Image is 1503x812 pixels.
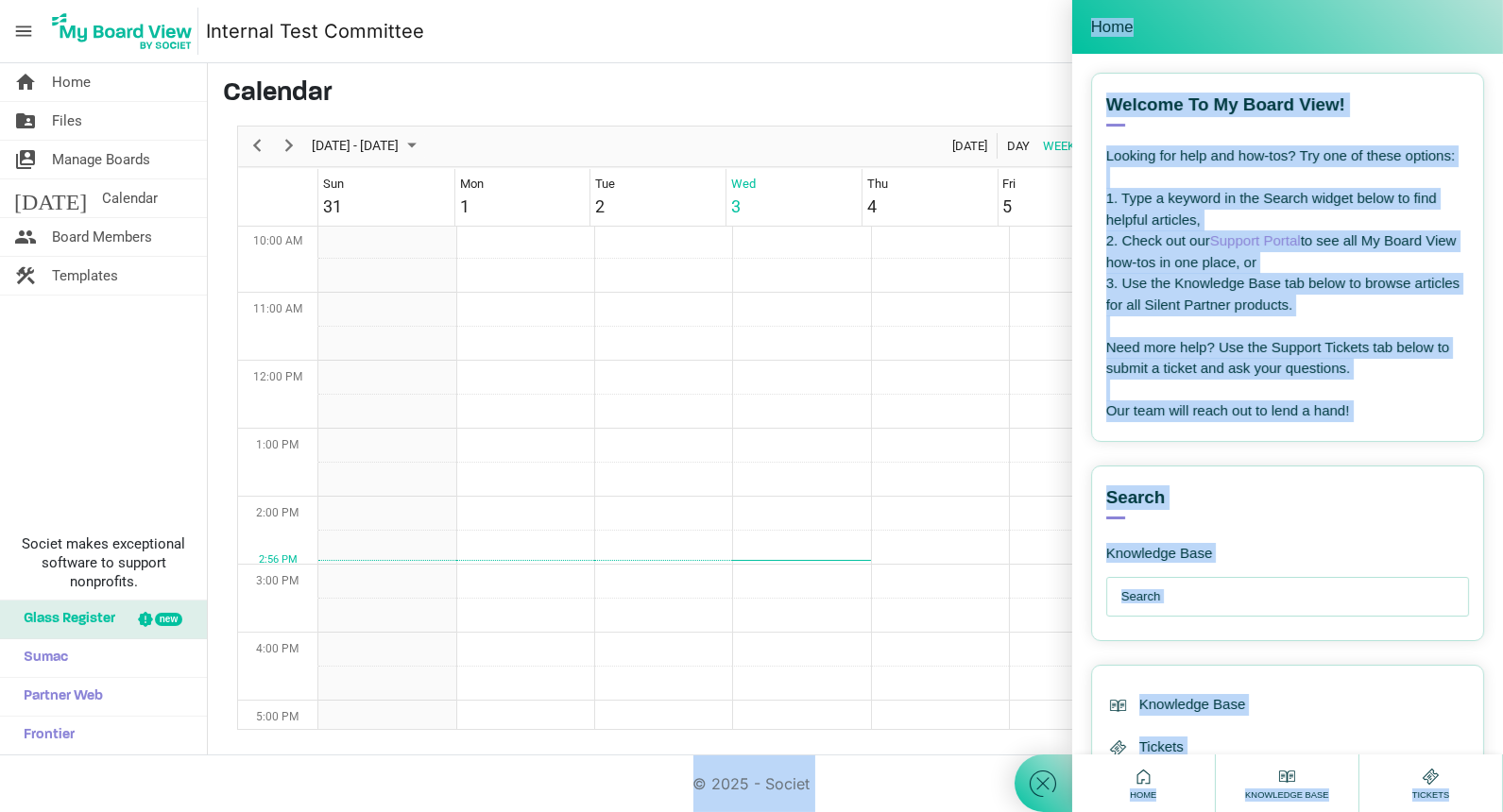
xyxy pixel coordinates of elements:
[1106,145,1469,167] div: Looking for help and how-tos? Try one of these options:
[241,127,273,166] div: previous period
[46,8,198,55] img: My Board View Logo
[867,175,888,194] div: Thu
[1408,765,1455,802] div: Tickets
[595,175,615,194] div: Tue
[257,438,299,451] span: 1:00 PM
[14,639,68,677] span: Sumac
[950,134,989,158] span: [DATE]
[1106,519,1371,563] div: Knowledge Base
[273,127,305,166] div: next period
[155,613,182,626] div: new
[731,194,741,219] div: 3
[52,257,118,295] span: Templates
[1003,194,1013,219] div: 5
[305,127,428,166] div: Aug 31 - Sep 06, 2025
[1106,230,1469,273] div: 2. Check out our to see all My Board View how-tos in one place, or
[1091,18,1134,37] span: Home
[1121,578,1463,616] input: Search
[693,774,811,793] a: © 2025 - Societ
[245,134,270,158] button: Previous
[14,218,37,256] span: people
[460,175,484,194] div: Mon
[257,574,299,587] span: 3:00 PM
[14,678,103,716] span: Partner Web
[14,102,37,140] span: folder_shared
[257,506,299,519] span: 2:00 PM
[238,552,318,568] div: 2:56 PM
[253,234,302,247] span: 10:00 AM
[1106,337,1469,380] div: Need more help? Use the Support Tickets tab below to submit a ticket and ask your questions.
[52,63,91,101] span: Home
[14,141,37,178] span: switch_account
[323,194,342,219] div: 31
[1106,485,1166,510] span: Search
[867,194,877,219] div: 4
[14,257,37,295] span: construction
[9,534,198,591] span: Societ makes exceptional software to support nonprofits.
[52,218,152,256] span: Board Members
[1240,788,1333,802] span: Knowledge Base
[1106,188,1469,230] div: 1. Type a keyword in the Search widget below to find helpful articles,
[460,194,470,219] div: 1
[223,78,1488,110] h3: Calendar
[52,141,150,178] span: Manage Boards
[1240,765,1333,802] div: Knowledge Base
[949,134,991,158] button: Today
[595,194,605,219] div: 2
[1139,736,1184,758] span: Tickets
[1106,93,1469,127] div: Welcome to My Board View!
[1106,273,1469,315] div: 3. Use the Knowledge Base tab below to browse articles for all Silent Partner products.
[14,717,75,754] span: Frontier
[1106,694,1469,718] div: Knowledge Base
[1408,788,1455,802] span: Tickets
[257,710,299,723] span: 5:00 PM
[237,126,1286,730] div: Week of September 3, 2025
[6,13,42,49] span: menu
[257,642,299,655] span: 4:00 PM
[14,179,87,217] span: [DATE]
[14,601,115,638] span: Glass Register
[206,12,424,50] a: Internal Test Committee
[1125,788,1161,802] span: Home
[14,63,37,101] span: home
[102,179,158,217] span: Calendar
[1004,134,1033,158] button: Day
[52,102,82,140] span: Files
[277,134,302,158] button: Next
[1005,134,1032,158] span: Day
[1125,765,1161,802] div: Home
[1210,232,1301,248] a: Support Portal
[1139,694,1246,716] span: Knowledge Base
[310,134,401,158] span: [DATE] - [DATE]
[253,370,302,383] span: 12:00 PM
[323,175,344,194] div: Sun
[309,134,425,158] button: September 2025
[1003,175,1016,194] div: Fri
[1106,736,1469,760] div: Tickets
[253,302,302,315] span: 11:00 AM
[1106,400,1469,422] div: Our team will reach out to lend a hand!
[46,8,206,55] a: My Board View Logo
[731,175,756,194] div: Wed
